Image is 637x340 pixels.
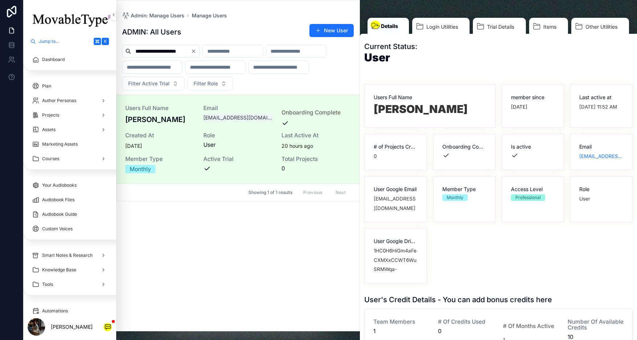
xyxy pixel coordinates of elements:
[473,18,526,38] a: Trial Details
[122,77,184,90] button: Select Button
[42,267,76,273] span: Knowledge Base
[281,133,351,138] span: Last active at
[374,102,486,118] h1: [PERSON_NAME]
[42,156,59,162] span: Courses
[203,141,216,149] span: User
[28,278,112,291] a: Tools
[28,263,112,276] a: Knowledge Base
[130,165,151,173] div: Monthly
[125,133,195,138] span: Created at
[28,94,112,107] a: Author Personas
[281,165,351,172] span: 0
[122,12,184,19] a: Admin: Manage Users
[203,156,273,162] span: Active Trial
[23,48,116,314] div: scrollable content
[42,112,59,118] span: Projects
[374,238,418,245] span: User Google Drive Folder ID
[42,83,51,89] span: Plan
[28,222,112,235] a: Custom Voices
[503,322,559,330] span: # of Months Active
[579,143,623,150] span: Email
[51,323,93,331] p: [PERSON_NAME]
[42,226,73,232] span: Custom Voices
[122,28,181,36] h1: ADMIN: All Users
[529,18,568,38] a: Items
[373,319,429,325] span: Team Members
[426,23,458,31] span: Login Utilities
[571,18,629,38] a: Other Utilities
[194,80,218,87] span: Filter Role
[374,246,418,274] span: 1HC0H6HiGm4aFeCXMXxCCWT6WuSRMWqa-
[281,156,351,162] span: Total Projects
[374,194,418,213] span: [EMAIL_ADDRESS][DOMAIN_NAME]
[125,156,195,162] span: Member Type
[125,105,195,111] span: Users Full Name
[364,42,417,51] h1: Current Status:
[364,51,417,64] h1: User
[28,193,112,206] a: Audiobook Files
[487,23,514,31] span: Trial Details
[511,186,555,193] span: Access Level
[579,102,623,112] span: [DATE] 11:52 AM
[374,94,486,101] span: Users Full Name
[374,152,377,161] span: 0
[28,152,112,165] a: Courses
[102,39,108,44] span: K
[28,208,112,221] a: Audiobook Guide
[131,12,184,19] span: Admin: Manage Users
[28,304,112,317] a: Automations
[28,123,112,136] a: Assets
[374,186,418,193] span: User Google Email
[412,18,470,38] a: Login Utilities
[42,197,74,203] span: Audiobook Files
[438,319,494,325] span: # of Credits Used
[28,9,112,32] img: App logo
[281,108,351,117] span: Onboarding Complete
[39,39,91,44] span: Jump to...
[511,102,527,111] p: [DATE]
[28,35,112,48] button: Jump to...K
[381,23,398,30] span: Details
[125,114,195,125] h3: [PERSON_NAME]
[192,12,227,19] a: Manage Users
[191,48,199,54] button: Clear
[42,98,76,104] span: Author Personas
[373,328,376,335] span: 1
[579,94,623,101] span: Last active at
[42,211,77,217] span: Audiobook Guide
[117,95,360,183] a: Users Full Name[PERSON_NAME]Email[EMAIL_ADDRESS][DOMAIN_NAME]Onboarding CompleteCreated at[DATE]R...
[309,24,354,37] a: New User
[42,282,53,287] span: Tools
[28,138,112,151] a: Marketing Assets
[28,53,112,66] a: Dashboard
[543,23,556,31] span: Items
[248,190,292,195] span: Showing 1 of 1 results
[511,94,555,101] span: member since
[374,143,418,150] span: # of Projects Created
[42,182,77,188] span: Your Audiobooks
[203,114,273,121] a: [EMAIL_ADDRESS][DOMAIN_NAME]
[281,141,313,150] p: 20 hours ago
[438,328,442,335] span: 0
[515,194,541,201] div: Professional
[364,295,552,304] h1: User's Credit Details - You can add bonus credits here
[42,57,65,62] span: Dashboard
[28,179,112,192] a: Your Audiobooks
[42,141,78,147] span: Marketing Assets
[203,105,273,111] span: Email
[128,80,170,87] span: Filter Active Trial
[442,143,486,150] span: Onboarding Complete?
[28,80,112,93] a: Plan
[42,308,68,314] span: Automations
[511,143,555,150] span: Is active
[203,133,273,138] span: Role
[579,194,590,204] span: User
[42,252,93,258] span: Smart Notes & Research
[447,194,463,201] div: Monthly
[579,186,623,193] span: Role
[42,127,56,133] span: Assets
[28,249,112,262] a: Smart Notes & Research
[187,77,233,90] button: Select Button
[28,109,112,122] a: Projects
